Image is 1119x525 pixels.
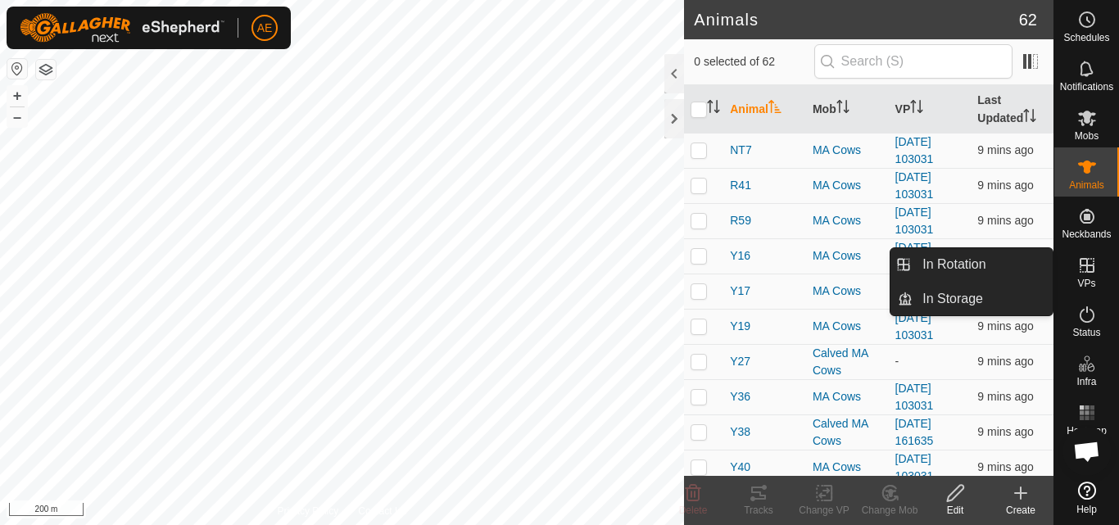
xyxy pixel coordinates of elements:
a: [DATE] 103031 [895,206,934,236]
p-sorticon: Activate to sort [910,102,923,115]
div: MA Cows [813,459,882,476]
p-sorticon: Activate to sort [1023,111,1036,124]
p-sorticon: Activate to sort [768,102,781,115]
span: VPs [1077,278,1095,288]
div: MA Cows [813,247,882,265]
app-display-virtual-paddock-transition: - [895,355,899,368]
div: Tracks [726,503,791,518]
a: [DATE] 103031 [895,170,934,201]
a: Contact Us [358,504,406,518]
span: Animals [1069,180,1104,190]
span: Y27 [730,353,750,370]
div: MA Cows [813,318,882,335]
span: 9 Sept 2025, 4:35 pm [977,425,1033,438]
a: [DATE] 161635 [895,417,934,447]
th: Last Updated [971,85,1053,134]
a: In Rotation [913,248,1053,281]
a: [DATE] 103031 [895,311,934,342]
p-sorticon: Activate to sort [836,102,849,115]
th: VP [889,85,972,134]
h2: Animals [694,10,1019,29]
span: Schedules [1063,33,1109,43]
span: AE [257,20,273,37]
div: MA Cows [813,212,882,229]
button: + [7,86,27,106]
a: [DATE] 103031 [895,382,934,412]
div: MA Cows [813,142,882,159]
a: [DATE] 103031 [895,135,934,165]
div: MA Cows [813,283,882,300]
span: NT7 [730,142,751,159]
li: In Storage [890,283,1053,315]
span: 9 Sept 2025, 4:35 pm [977,143,1033,156]
span: 9 Sept 2025, 4:35 pm [977,214,1033,227]
span: R59 [730,212,751,229]
span: 9 Sept 2025, 4:35 pm [977,179,1033,192]
span: Heatmap [1067,426,1107,436]
th: Animal [723,85,806,134]
a: [DATE] 103031 [895,452,934,482]
a: Privacy Policy [278,504,339,518]
span: Help [1076,505,1097,514]
span: Y36 [730,388,750,405]
div: MA Cows [813,388,882,405]
div: Edit [922,503,988,518]
span: In Rotation [922,255,985,274]
span: Neckbands [1062,229,1111,239]
span: 0 selected of 62 [694,53,813,70]
span: R41 [730,177,751,194]
span: Mobs [1075,131,1099,141]
span: Delete [679,505,708,516]
th: Mob [806,85,889,134]
span: Y17 [730,283,750,300]
span: Status [1072,328,1100,337]
span: 62 [1019,7,1037,32]
button: Map Layers [36,60,56,79]
a: [DATE] 103031 [895,241,934,271]
span: Y19 [730,318,750,335]
div: Change VP [791,503,857,518]
span: In Storage [922,289,983,309]
span: Notifications [1060,82,1113,92]
p-sorticon: Activate to sort [707,102,720,115]
span: 9 Sept 2025, 4:35 pm [977,460,1033,473]
div: Calved MA Cows [813,345,882,379]
div: Create [988,503,1053,518]
button: – [7,107,27,127]
span: 9 Sept 2025, 4:35 pm [977,355,1033,368]
input: Search (S) [814,44,1013,79]
span: Y40 [730,459,750,476]
div: Open chat [1062,427,1112,476]
div: Calved MA Cows [813,415,882,450]
div: Change Mob [857,503,922,518]
div: MA Cows [813,177,882,194]
button: Reset Map [7,59,27,79]
span: Y38 [730,423,750,441]
span: 9 Sept 2025, 4:35 pm [977,319,1033,333]
a: Help [1054,475,1119,521]
a: In Storage [913,283,1053,315]
span: Y16 [730,247,750,265]
span: 9 Sept 2025, 4:35 pm [977,390,1033,403]
img: Gallagher Logo [20,13,224,43]
span: Infra [1076,377,1096,387]
li: In Rotation [890,248,1053,281]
